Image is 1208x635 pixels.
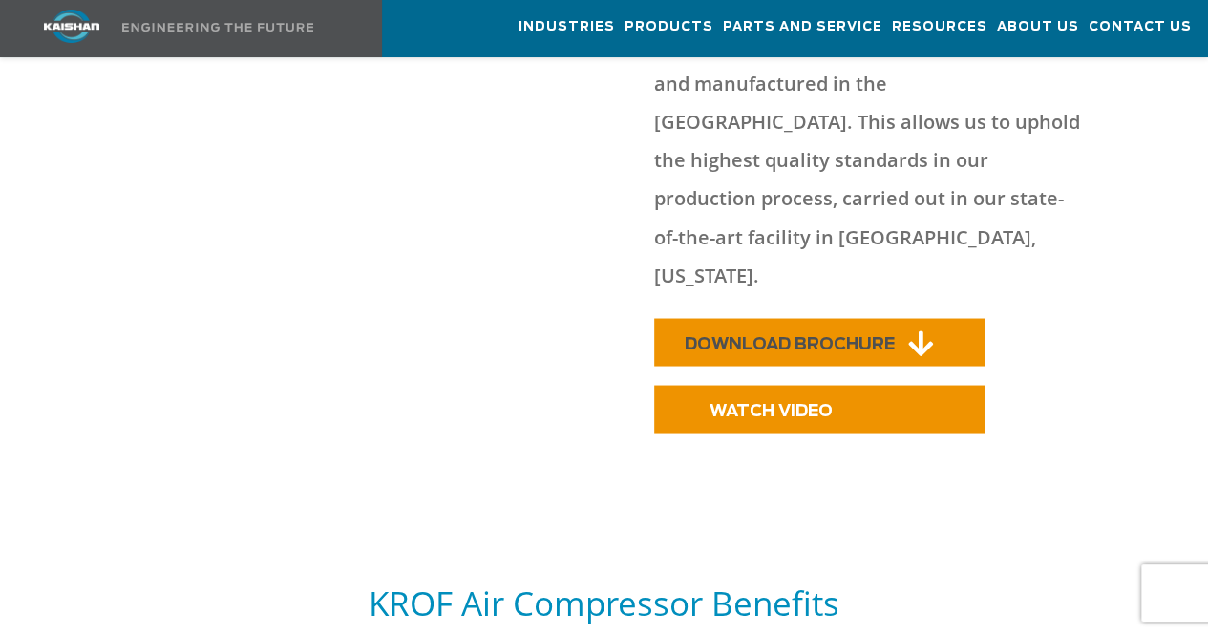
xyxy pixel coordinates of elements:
[654,318,985,366] a: DOWNLOAD BROCHURE
[1089,1,1192,53] a: Contact Us
[723,16,882,38] span: Parts and Service
[519,1,615,53] a: Industries
[685,335,895,351] span: DOWNLOAD BROCHURE
[1089,16,1192,38] span: Contact Us
[122,23,313,32] img: Engineering the future
[710,402,833,418] span: WATCH VIDEO
[654,385,985,433] a: WATCH VIDEO
[625,1,713,53] a: Products
[997,16,1079,38] span: About Us
[625,16,713,38] span: Products
[519,16,615,38] span: Industries
[60,581,1149,624] h5: KROF Air Compressor Benefits
[723,1,882,53] a: Parts and Service
[892,1,987,53] a: Resources
[997,1,1079,53] a: About Us
[892,16,987,38] span: Resources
